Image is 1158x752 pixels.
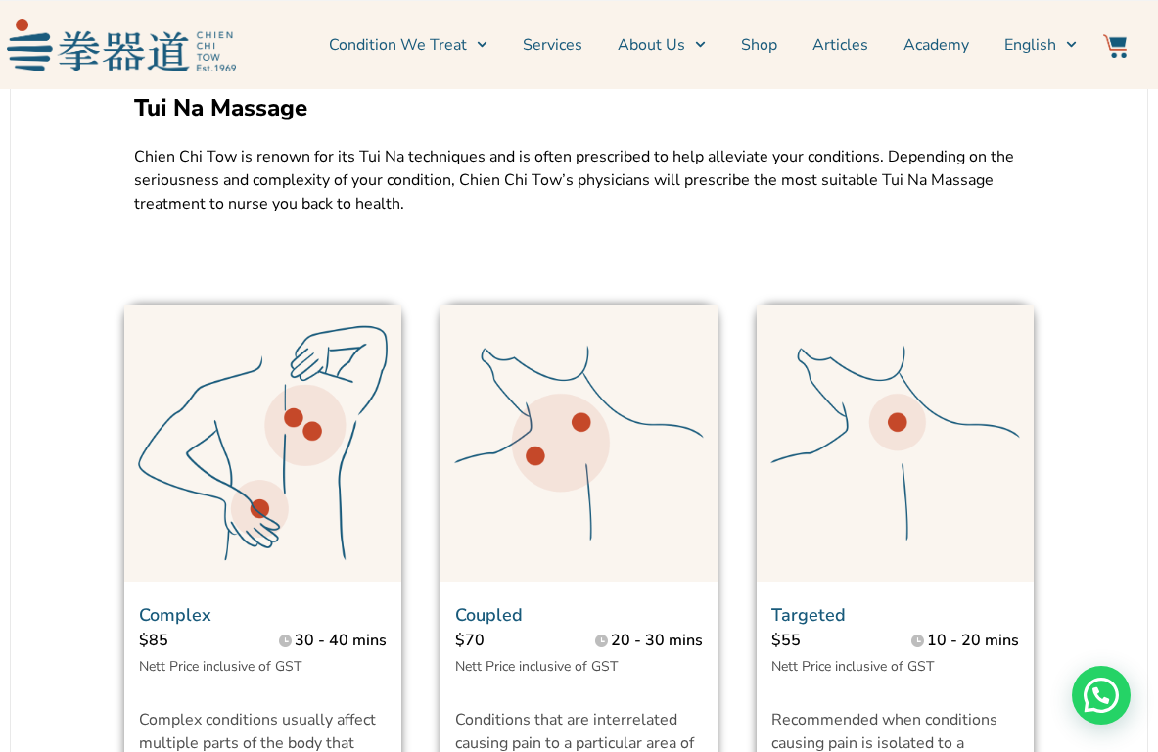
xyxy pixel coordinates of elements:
p: $85 [139,629,238,652]
a: Shop [741,21,777,70]
p: 20 - 30 mins [611,629,703,652]
p: Complex [139,601,387,629]
p: Nett Price inclusive of GST [455,657,703,677]
nav: Menu [246,21,1078,70]
p: 30 - 40 mins [295,629,387,652]
span: English [1004,33,1056,57]
p: Nett Price inclusive of GST [771,657,1019,677]
p: 10 - 20 mins [927,629,1019,652]
p: Chien Chi Tow is renown for its Tui Na techniques and is often prescribed to help alleviate your ... [134,145,1025,215]
img: Time Grey [595,634,608,647]
img: Website Icon-03 [1103,34,1127,58]
p: $55 [771,629,870,652]
h2: Tui Na Massage [134,90,1025,125]
a: Academy [903,21,969,70]
a: Condition We Treat [329,21,487,70]
a: English [1004,21,1077,70]
img: Time Grey [911,634,924,647]
p: Coupled [455,601,703,629]
p: Nett Price inclusive of GST [139,657,387,677]
img: Time Grey [279,634,292,647]
a: Services [523,21,582,70]
a: Articles [812,21,868,70]
p: $70 [455,629,554,652]
a: About Us [618,21,706,70]
p: Targeted [771,601,1019,629]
